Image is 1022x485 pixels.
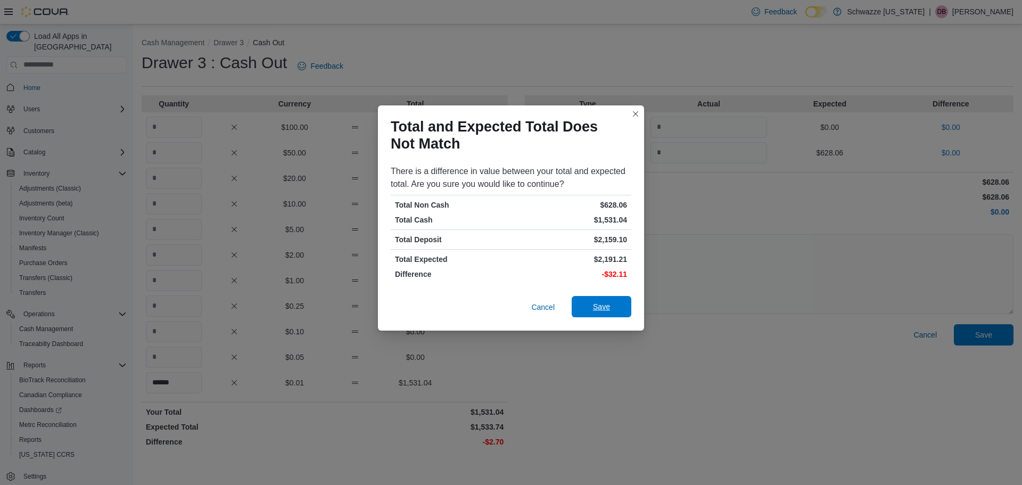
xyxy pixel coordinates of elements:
[395,234,509,245] p: Total Deposit
[513,215,627,225] p: $1,531.04
[531,302,555,313] span: Cancel
[513,234,627,245] p: $2,159.10
[572,296,631,317] button: Save
[395,254,509,265] p: Total Expected
[391,165,631,191] div: There is a difference in value between your total and expected total. Are you sure you would like...
[513,254,627,265] p: $2,191.21
[395,200,509,210] p: Total Non Cash
[527,297,559,318] button: Cancel
[513,200,627,210] p: $628.06
[629,108,642,120] button: Closes this modal window
[395,269,509,280] p: Difference
[593,301,610,312] span: Save
[391,118,623,152] h1: Total and Expected Total Does Not Match
[395,215,509,225] p: Total Cash
[513,269,627,280] p: -$32.11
